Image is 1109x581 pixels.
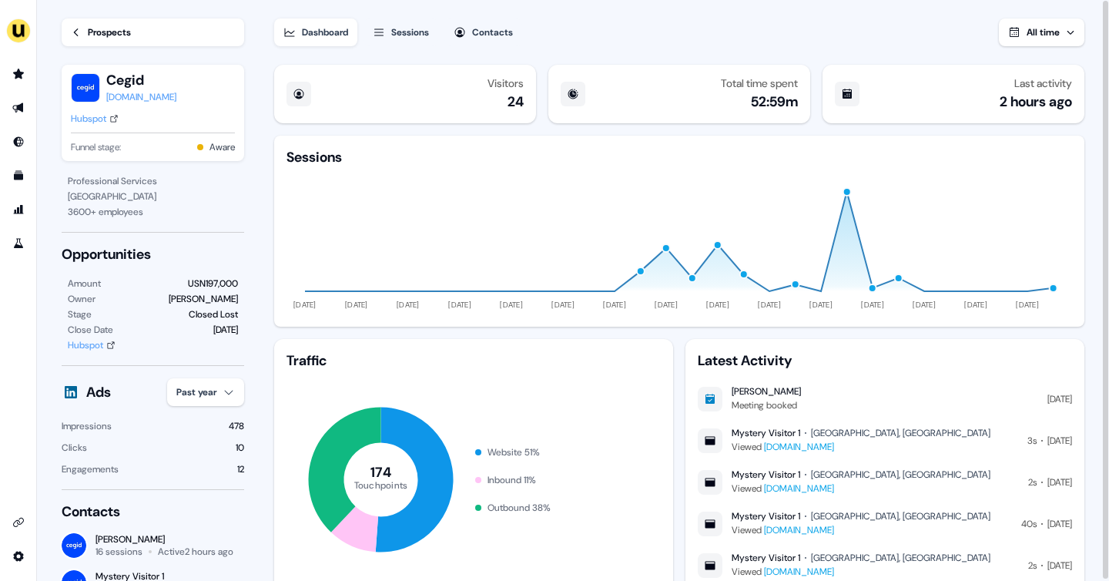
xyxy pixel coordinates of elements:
[732,427,800,439] div: Mystery Visitor 1
[391,25,429,40] div: Sessions
[707,300,730,310] tspan: [DATE]
[764,566,834,578] a: [DOMAIN_NAME]
[397,300,420,310] tspan: [DATE]
[68,204,238,220] div: 3600 + employees
[62,440,87,455] div: Clicks
[1027,433,1037,448] div: 3s
[6,96,31,120] a: Go to outbound experience
[167,378,244,406] button: Past year
[68,276,101,291] div: Amount
[487,500,551,516] div: Outbound 38 %
[62,18,244,46] a: Prospects
[1047,558,1072,573] div: [DATE]
[1047,475,1072,490] div: [DATE]
[655,300,678,310] tspan: [DATE]
[62,418,112,434] div: Impressions
[354,479,408,491] tspan: Touchpoints
[1047,516,1072,532] div: [DATE]
[1014,77,1072,89] div: Last activity
[62,462,119,477] div: Engagements
[732,385,801,398] div: [PERSON_NAME]
[604,300,627,310] tspan: [DATE]
[274,18,357,46] button: Dashboard
[286,148,342,166] div: Sessions
[68,189,238,204] div: [GEOGRAPHIC_DATA]
[71,111,106,126] div: Hubspot
[1021,516,1037,532] div: 40s
[88,25,131,40] div: Prospects
[811,510,990,522] div: [GEOGRAPHIC_DATA], [GEOGRAPHIC_DATA]
[732,510,800,522] div: Mystery Visitor 1
[1047,433,1072,448] div: [DATE]
[95,546,142,558] div: 16 sessions
[444,18,522,46] button: Contacts
[487,77,524,89] div: Visitors
[188,276,238,291] div: USN197,000
[698,351,1072,370] div: Latest Activity
[68,338,103,353] div: Hubspot
[213,322,238,338] div: [DATE]
[552,300,575,310] tspan: [DATE]
[6,510,31,535] a: Go to integrations
[811,427,990,439] div: [GEOGRAPHIC_DATA], [GEOGRAPHIC_DATA]
[487,445,540,460] div: Website 51 %
[68,291,95,307] div: Owner
[862,300,885,310] tspan: [DATE]
[508,92,524,111] div: 24
[6,129,31,154] a: Go to Inbound
[236,440,244,455] div: 10
[1027,26,1060,39] span: All time
[346,300,369,310] tspan: [DATE]
[732,552,800,564] div: Mystery Visitor 1
[371,463,392,482] tspan: 174
[364,18,438,46] button: Sessions
[95,533,233,546] div: [PERSON_NAME]
[1017,300,1040,310] tspan: [DATE]
[6,62,31,86] a: Go to prospects
[965,300,988,310] tspan: [DATE]
[189,307,238,322] div: Closed Lost
[1028,558,1037,573] div: 2s
[158,546,233,558] div: Active 2 hours ago
[169,291,238,307] div: [PERSON_NAME]
[501,300,524,310] tspan: [DATE]
[732,398,801,413] div: Meeting booked
[68,307,92,322] div: Stage
[1000,92,1072,111] div: 2 hours ago
[68,173,238,189] div: Professional Services
[237,462,244,477] div: 12
[759,300,781,310] tspan: [DATE]
[999,18,1084,46] button: All time
[62,502,244,521] div: Contacts
[732,468,800,481] div: Mystery Visitor 1
[1028,475,1037,490] div: 2s
[732,522,990,538] div: Viewed
[71,111,119,126] a: Hubspot
[302,25,348,40] div: Dashboard
[1047,391,1072,407] div: [DATE]
[732,439,990,455] div: Viewed
[472,25,513,40] div: Contacts
[764,482,834,495] a: [DOMAIN_NAME]
[106,89,176,105] a: [DOMAIN_NAME]
[764,441,834,453] a: [DOMAIN_NAME]
[6,163,31,188] a: Go to templates
[68,322,113,338] div: Close Date
[68,338,116,353] a: Hubspot
[487,472,536,488] div: Inbound 11 %
[449,300,472,310] tspan: [DATE]
[732,564,990,579] div: Viewed
[71,139,121,155] span: Funnel stage:
[6,197,31,222] a: Go to attribution
[810,300,833,310] tspan: [DATE]
[209,139,235,155] button: Aware
[106,71,176,89] button: Cegid
[294,300,317,310] tspan: [DATE]
[764,524,834,536] a: [DOMAIN_NAME]
[86,383,111,401] div: Ads
[721,77,798,89] div: Total time spent
[811,468,990,481] div: [GEOGRAPHIC_DATA], [GEOGRAPHIC_DATA]
[62,245,244,264] div: Opportunities
[229,418,244,434] div: 478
